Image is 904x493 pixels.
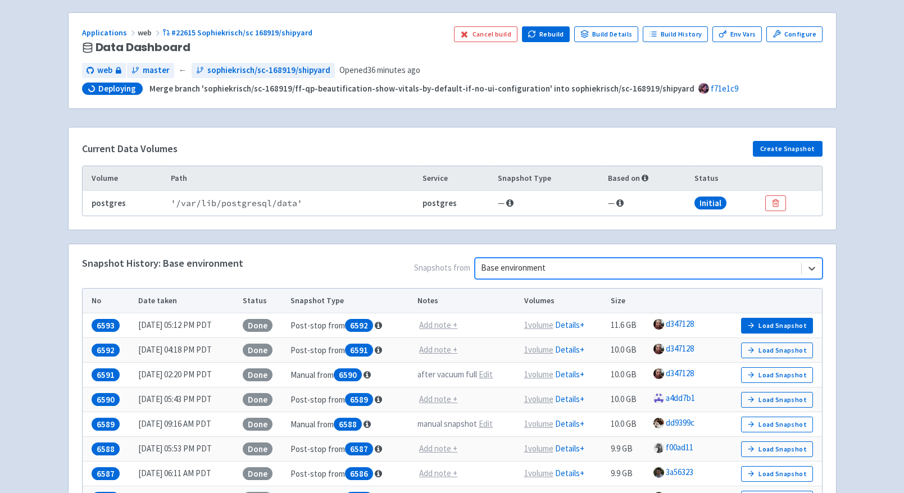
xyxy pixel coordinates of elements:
[524,443,553,454] u: 1 volume
[135,412,239,437] td: [DATE] 09:16 AM PDT
[712,26,762,42] a: Env Vars
[127,63,174,78] a: master
[753,141,822,157] button: Create Snapshot
[243,442,272,455] span: Done
[607,387,650,412] td: 10.0 GB
[92,198,126,208] b: postgres
[766,26,822,42] a: Configure
[92,393,120,406] span: 6590
[367,65,420,75] time: 36 minutes ago
[167,166,419,191] th: Path
[167,191,419,216] td: ' /var/lib/postgresql/data '
[524,319,553,330] u: 1 volume
[419,166,494,191] th: Service
[82,28,138,38] a: Applications
[524,468,553,478] u: 1 volume
[83,166,167,191] th: Volume
[287,412,414,437] td: Manual from
[607,412,650,437] td: 10.0 GB
[741,367,813,383] button: Load Snapshot
[555,418,584,429] a: Details+
[419,344,457,355] u: Add note +
[243,467,272,480] span: Done
[607,437,650,462] td: 9.9 GB
[711,83,738,94] a: f71e1c9
[135,437,239,462] td: [DATE] 05:53 PM PDT
[162,28,315,38] a: #22615 Sophiekrisch/sc 168919/shipyard
[741,343,813,358] button: Load Snapshot
[345,319,373,332] span: 6592
[243,418,272,431] span: Done
[207,64,330,77] span: sophiekrisch/sc-168919/shipyard
[419,468,457,478] u: Add note +
[524,418,553,429] u: 1 volume
[135,289,239,313] th: Date taken
[454,26,517,42] button: Cancel build
[741,466,813,482] button: Load Snapshot
[287,387,414,412] td: Post-stop from
[524,394,553,404] u: 1 volume
[135,338,239,363] td: [DATE] 04:18 PM PDT
[345,467,373,480] span: 6586
[82,258,243,269] h4: Snapshot History: Base environment
[479,369,493,380] u: Edit
[345,344,373,357] span: 6591
[419,443,457,454] u: Add note +
[345,393,373,406] span: 6589
[555,394,584,404] a: Details+
[243,368,272,381] span: Done
[666,392,695,403] a: a4dd7b1
[524,344,553,355] u: 1 volume
[479,418,493,429] u: Edit
[92,368,120,381] span: 6591
[243,319,272,332] span: Done
[666,368,694,378] a: d347128
[666,442,693,453] a: f00ad11
[83,289,135,313] th: No
[345,442,373,455] span: 6587
[524,369,553,380] u: 1 volume
[555,344,584,355] a: Details+
[691,166,762,191] th: Status
[334,368,362,381] span: 6590
[92,442,120,455] span: 6588
[607,338,650,363] td: 10.0 GB
[666,417,694,428] a: dd9399c
[417,368,517,381] div: after vacuum full
[334,418,362,431] span: 6588
[419,319,457,330] u: Add note +
[339,64,420,77] span: Opened
[135,363,239,387] td: [DATE] 02:20 PM PDT
[607,462,650,486] td: 9.9 GB
[741,441,813,457] button: Load Snapshot
[494,191,605,216] td: —
[92,467,120,480] span: 6587
[239,289,287,313] th: Status
[192,63,335,78] a: sophiekrisch/sc-168919/shipyard
[96,41,190,54] span: Data Dashboard
[605,166,691,191] th: Based on
[287,462,414,486] td: Post-stop from
[555,319,584,330] a: Details+
[494,166,605,191] th: Snapshot Type
[179,64,187,77] span: ←
[423,198,457,208] b: postgres
[138,28,162,38] span: web
[287,289,414,313] th: Snapshot Type
[607,313,650,338] td: 11.6 GB
[135,462,239,486] td: [DATE] 06:11 AM PDT
[97,64,112,77] span: web
[243,393,272,406] span: Done
[135,313,239,338] td: [DATE] 05:12 PM PDT
[555,369,584,380] a: Details+
[741,392,813,408] button: Load Snapshot
[555,468,584,478] a: Details+
[287,338,414,363] td: Post-stop from
[666,343,694,354] a: d347128
[92,344,120,357] span: 6592
[522,26,570,42] button: Rebuild
[149,83,694,94] strong: Merge branch 'sophiekrisch/sc-168919/ff-qp-beautification-show-vitals-by-default-if-no-ui-configu...
[82,143,178,154] h4: Current Data Volumes
[287,437,414,462] td: Post-stop from
[92,418,120,431] span: 6589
